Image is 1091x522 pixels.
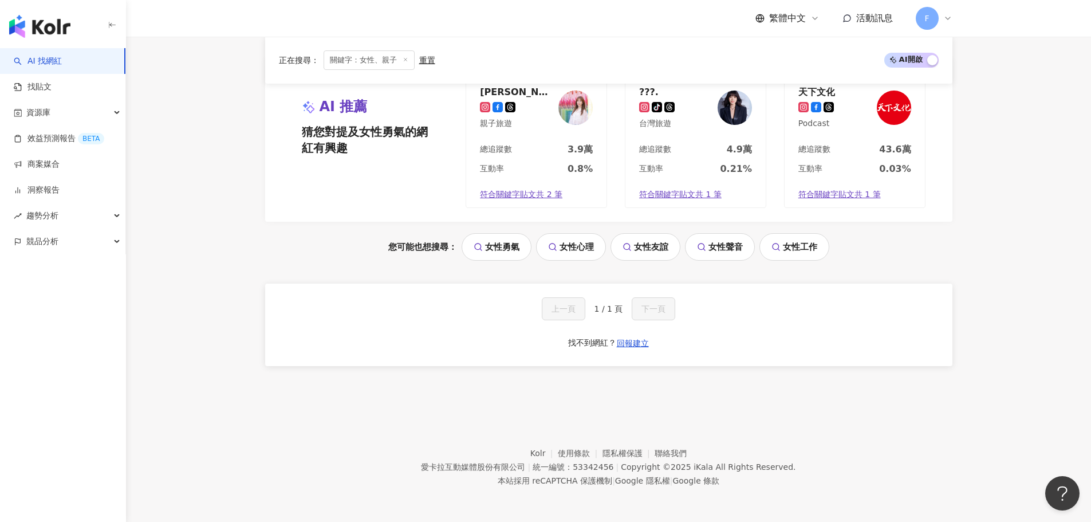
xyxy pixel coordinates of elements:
div: 找不到網紅？ [568,337,616,349]
div: 總追蹤數 [480,144,512,155]
span: 資源庫 [26,100,50,125]
div: 互動率 [798,163,822,175]
span: | [616,462,619,472]
span: 1 / 1 頁 [594,304,623,313]
a: Kolr [530,449,558,458]
span: 本站採用 reCAPTCHA 保護機制 [498,474,719,488]
div: 愛卡拉互動媒體股份有限公司 [421,462,525,472]
div: 台灣旅遊 [639,118,675,129]
div: 親子旅遊 [480,118,554,129]
a: 符合關鍵字貼文共 1 筆 [785,182,925,207]
div: 總追蹤數 [798,144,830,155]
span: 正在搜尋 ： [279,56,319,65]
span: 關鍵字：女性、親子 [324,50,415,70]
a: 女性勇氣 [462,233,531,261]
img: KOL Avatar [877,91,911,125]
a: Google 條款 [672,476,719,485]
div: 重置 [419,56,435,65]
a: iKala [694,462,713,472]
a: 女性友誼 [611,233,680,261]
a: 找貼文 [14,81,52,93]
a: 女性心理 [536,233,606,261]
div: 4.9萬 [727,143,752,156]
a: Google 隱私權 [615,476,670,485]
span: | [527,462,530,472]
div: 0.8% [568,163,593,175]
span: 符合關鍵字貼文共 1 筆 [639,189,722,201]
div: 于恬 [480,86,554,97]
span: F [924,12,929,25]
a: 女性工作 [759,233,829,261]
a: 隱私權保護 [602,449,655,458]
span: | [670,476,673,485]
span: rise [14,212,22,220]
div: 0.21% [720,163,752,175]
div: 天下文化 [798,86,835,97]
a: [PERSON_NAME]親子旅遊KOL Avatar總追蹤數3.9萬互動率0.8%符合關鍵字貼文共 2 筆 [466,72,607,208]
div: Copyright © 2025 All Rights Reserved. [621,462,795,472]
div: 總追蹤數 [639,144,671,155]
span: 繁體中文 [769,12,806,25]
button: 下一頁 [632,297,675,320]
a: ???.台灣旅遊KOL Avatar總追蹤數4.9萬互動率0.21%符合關鍵字貼文共 1 筆 [625,72,766,208]
span: 猜您對提及女性勇氣的網紅有興趣 [302,124,435,156]
a: searchAI 找網紅 [14,56,62,67]
div: Podcast [798,118,835,129]
img: KOL Avatar [718,91,752,125]
span: 回報建立 [617,339,649,348]
button: 回報建立 [616,334,649,352]
div: ???. [639,86,675,97]
a: 商案媒合 [14,159,60,170]
span: 符合關鍵字貼文共 1 筆 [798,189,881,201]
span: | [612,476,615,485]
a: 女性聲音 [685,233,755,261]
iframe: Help Scout Beacon - Open [1045,476,1080,511]
div: 43.6萬 [879,143,911,156]
a: 洞察報告 [14,185,60,196]
img: KOL Avatar [558,91,593,125]
a: 聯絡我們 [655,449,687,458]
a: 效益預測報告BETA [14,133,104,144]
span: 活動訊息 [856,13,893,23]
button: 上一頁 [542,297,585,320]
div: 0.03% [879,163,911,175]
a: 天下文化PodcastKOL Avatar總追蹤數43.6萬互動率0.03%符合關鍵字貼文共 1 筆 [784,72,925,208]
a: 符合關鍵字貼文共 2 筆 [466,182,606,207]
div: 3.9萬 [568,143,593,156]
span: 符合關鍵字貼文共 2 筆 [480,189,562,201]
a: 符合關鍵字貼文共 1 筆 [625,182,766,207]
span: 趨勢分析 [26,203,58,229]
span: AI 推薦 [320,97,368,117]
span: 競品分析 [26,229,58,254]
img: logo [9,15,70,38]
div: 互動率 [480,163,504,175]
div: 互動率 [639,163,663,175]
div: 統一編號：53342456 [533,462,613,472]
a: 使用條款 [558,449,602,458]
div: 您可能也想搜尋： [265,233,952,261]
